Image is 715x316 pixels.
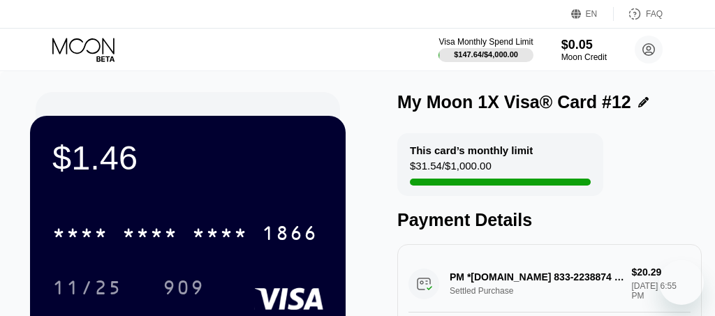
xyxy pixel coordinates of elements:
iframe: Button to launch messaging window [659,260,704,305]
div: $1.46 [52,138,323,177]
div: $0.05Moon Credit [561,38,607,62]
div: EN [586,9,598,19]
div: $31.54 / $1,000.00 [410,160,492,179]
div: EN [571,7,614,21]
div: Visa Monthly Spend Limit$147.64/$4,000.00 [438,37,533,62]
div: Moon Credit [561,52,607,62]
div: Payment Details [397,210,702,230]
div: 1866 [262,224,318,246]
div: 909 [163,278,205,301]
div: My Moon 1X Visa® Card #12 [397,92,631,112]
div: Visa Monthly Spend Limit [438,37,533,47]
div: 11/25 [52,278,122,301]
div: This card’s monthly limit [410,144,533,156]
div: FAQ [646,9,663,19]
div: $147.64 / $4,000.00 [454,50,518,59]
div: 909 [152,270,215,305]
div: $0.05 [561,38,607,52]
div: FAQ [614,7,663,21]
div: 11/25 [42,270,133,305]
